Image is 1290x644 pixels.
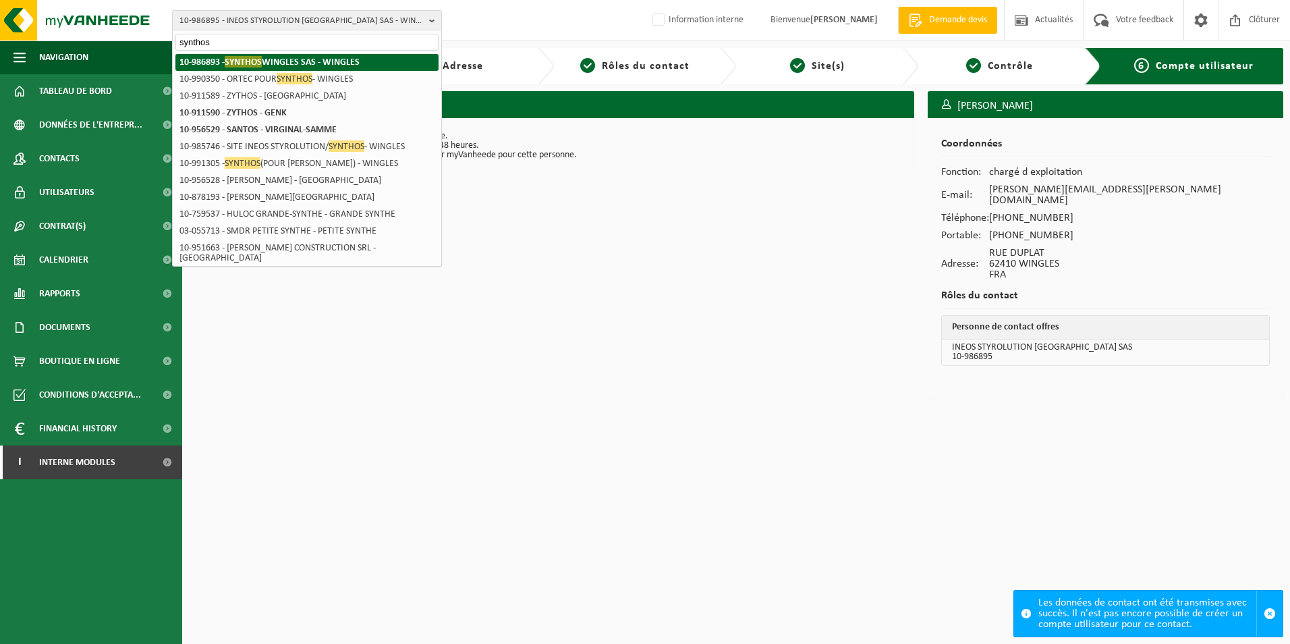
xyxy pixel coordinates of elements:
p: Votre demande de création d'un nouveau contact a été envoyée. [202,132,901,141]
span: Calendrier [39,243,88,277]
span: Compte utilisateur [1156,61,1254,72]
strong: 10-911590 - ZYTHOS - GENK [179,108,287,118]
td: [PHONE_NUMBER] [989,209,1270,227]
p: Après approbation, celui-ci sera ajouté à votre dossier dans les 48 heures. [202,141,901,151]
td: E-mail: [941,181,989,209]
span: Site(s) [812,61,845,72]
strong: 10-956529 - SANTOS - VIRGINAL-SAMME [179,125,337,135]
h2: En cours [189,91,914,117]
a: 5Contrôle [925,58,1073,74]
li: 10-985746 - SITE INEOS STYROLUTION/ - WINGLES [175,138,439,155]
a: 3Rôles du contact [561,58,709,74]
td: Adresse: [941,244,989,284]
span: Financial History [39,412,117,446]
strong: 10-986893 - WINGLES SAS - WINGLES [179,56,360,68]
span: 4 [790,58,805,73]
span: Contacts [39,142,80,176]
a: 2Adresse [378,58,526,74]
span: 10-986895 - INEOS STYROLUTION [GEOGRAPHIC_DATA] SAS - WINGLES [179,11,424,31]
span: I [13,446,26,479]
span: Tableau de bord [39,74,112,108]
span: SYNTHOS [225,56,262,68]
p: Ce n'est qu'après que vous pourrez activer un compte utilisateur myVanheede pour cette personne. [202,151,901,160]
td: Portable: [941,227,989,244]
input: Chercher des succursales liées [175,34,439,51]
span: Navigation [39,41,88,74]
div: Les données de contact ont été transmises avec succès. Il n'est pas encore possible de créer un c... [1038,591,1256,637]
th: Personne de contact offres [942,316,1269,340]
span: Conditions d'accepta... [39,378,141,412]
span: Interne modules [39,446,115,479]
span: Adresse [443,61,483,72]
span: Documents [39,311,90,344]
span: 6 [1134,58,1149,73]
span: Boutique en ligne [39,344,120,378]
span: Contrat(s) [39,209,86,243]
button: 10-986895 - INEOS STYROLUTION [GEOGRAPHIC_DATA] SAS - WINGLES [172,10,442,30]
span: 3 [580,58,595,73]
span: 5 [966,58,981,73]
span: Utilisateurs [39,176,94,209]
span: Données de l'entrepr... [39,108,142,142]
label: Information interne [650,10,744,30]
li: 10-759537 - HULOC GRANDE-SYNTHE - GRANDE SYNTHE [175,206,439,223]
li: 10-951663 - [PERSON_NAME] CONSTRUCTION SRL - [GEOGRAPHIC_DATA] [175,240,439,267]
span: Contrôle [988,61,1033,72]
span: Demande devis [926,14,990,27]
span: Rôles du contact [602,61,690,72]
strong: [PERSON_NAME] [810,15,878,25]
span: Rapports [39,277,80,311]
li: 10-990350 - ORTEC POUR - WINGLES [175,71,439,88]
a: Demande devis [898,7,997,34]
td: [PHONE_NUMBER] [989,227,1270,244]
li: 10-956528 - [PERSON_NAME] - [GEOGRAPHIC_DATA] [175,172,439,189]
td: [PERSON_NAME][EMAIL_ADDRESS][PERSON_NAME][DOMAIN_NAME] [989,181,1270,209]
a: 4Site(s) [743,58,891,74]
span: SYNTHOS [329,140,364,152]
td: RUE DUPLAT 62410 WINGLES FRA [989,244,1270,284]
td: chargé d exploitation [989,163,1270,181]
h2: Rôles du contact [941,290,1270,308]
li: 03-055713 - SMDR PETITE SYNTHE - PETITE SYNTHE [175,223,439,240]
li: 10-911589 - ZYTHOS - [GEOGRAPHIC_DATA] [175,88,439,105]
h2: Coordonnées [941,138,1270,157]
span: SYNTHOS [225,157,260,169]
td: INEOS STYROLUTION [GEOGRAPHIC_DATA] SAS 10-986895 [942,340,1269,365]
li: 10-878193 - [PERSON_NAME][GEOGRAPHIC_DATA] [175,189,439,206]
li: 10-991305 - (POUR [PERSON_NAME]) - WINGLES [175,155,439,172]
td: Fonction: [941,163,989,181]
td: Téléphone: [941,209,989,227]
h3: [PERSON_NAME] [928,91,1283,121]
span: SYNTHOS [277,73,312,84]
